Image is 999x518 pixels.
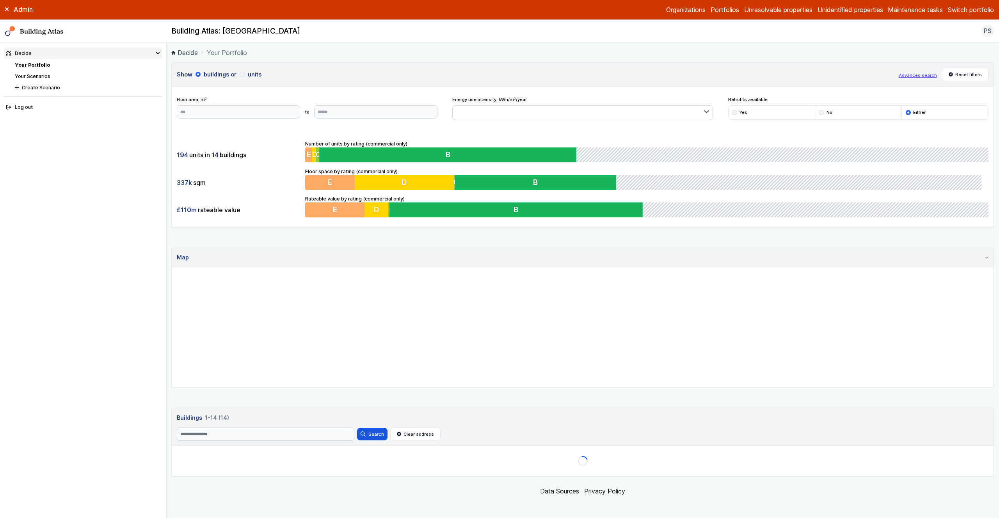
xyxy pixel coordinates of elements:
button: E [305,175,356,190]
a: Organizations [666,5,706,14]
span: B [446,150,450,160]
a: Data Sources [540,487,579,495]
button: C [455,175,456,190]
span: B [514,205,518,215]
span: 14 [212,151,219,159]
span: £110m [177,206,197,214]
div: Floor area, m² [177,96,437,118]
button: Create Scenario [12,82,162,93]
a: Unidentified properties [818,5,883,14]
a: Decide [171,48,198,57]
span: C [388,205,394,215]
span: PS [984,26,992,35]
div: units in buildings [177,147,300,162]
button: Search [357,428,388,440]
button: B [389,202,643,217]
div: Number of units by rating (commercial only) [305,140,988,163]
summary: Decide [4,48,162,59]
span: C [316,150,321,160]
span: E [328,177,332,187]
div: Floor space by rating (commercial only) [305,168,988,190]
span: E [333,205,337,215]
button: D [356,175,455,190]
button: Clear address [390,428,441,441]
h3: Show [177,70,894,79]
span: Retrofits available [728,96,989,103]
button: D [312,147,316,162]
div: Rateable value by rating (commercial only) [305,195,988,218]
button: D [364,202,388,217]
h3: Buildings [174,412,231,424]
a: Your Scenarios [15,73,50,79]
span: 1-14 (14) [205,413,229,422]
span: B [535,177,540,187]
button: PS [981,25,994,37]
span: D [312,150,318,160]
form: to [177,105,437,119]
div: Energy use intensity, kWh/m²/year [452,96,713,120]
span: D [402,177,408,187]
button: Log out [4,102,162,113]
a: Maintenance tasks [888,5,943,14]
span: Your Portfolio [207,48,247,57]
a: Privacy Policy [584,487,625,495]
span: C [455,177,460,187]
span: D [374,205,379,215]
a: Buildings 1-14 (14) [177,413,988,422]
div: rateable value [177,202,300,217]
img: main-0bbd2752.svg [5,26,15,36]
button: B [457,175,619,190]
h2: Building Atlas: [GEOGRAPHIC_DATA] [171,26,300,36]
button: Advanced search [899,72,937,78]
button: C [316,147,319,162]
button: C [388,202,389,217]
summary: Map [172,248,994,267]
span: 194 [177,151,188,159]
button: Reset filters [942,68,989,81]
a: Portfolios [711,5,739,14]
span: 337k [177,178,192,187]
button: E [305,147,312,162]
div: sqm [177,175,300,190]
button: B [319,147,576,162]
button: Switch portfolio [948,5,994,14]
button: E [305,202,364,217]
a: Your Portfolio [15,62,50,68]
div: Decide [6,50,32,57]
span: E [307,150,311,160]
a: Unresolvable properties [744,5,812,14]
